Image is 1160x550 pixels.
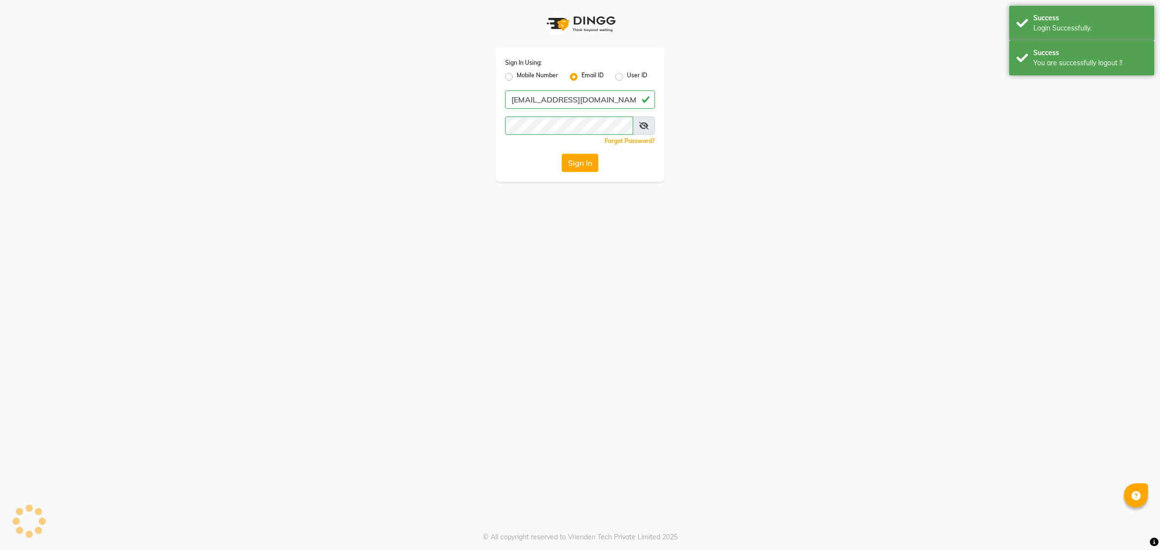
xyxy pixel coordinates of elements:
a: Forgot Password? [605,137,655,145]
label: User ID [627,71,647,83]
label: Email ID [581,71,604,83]
input: Username [505,116,633,135]
button: Sign In [562,154,598,172]
div: Success [1033,13,1147,23]
img: logo1.svg [541,10,619,38]
input: Username [505,90,655,109]
label: Sign In Using: [505,58,542,67]
div: You are successfully logout !! [1033,58,1147,68]
div: Login Successfully. [1033,23,1147,33]
div: Success [1033,48,1147,58]
label: Mobile Number [517,71,558,83]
